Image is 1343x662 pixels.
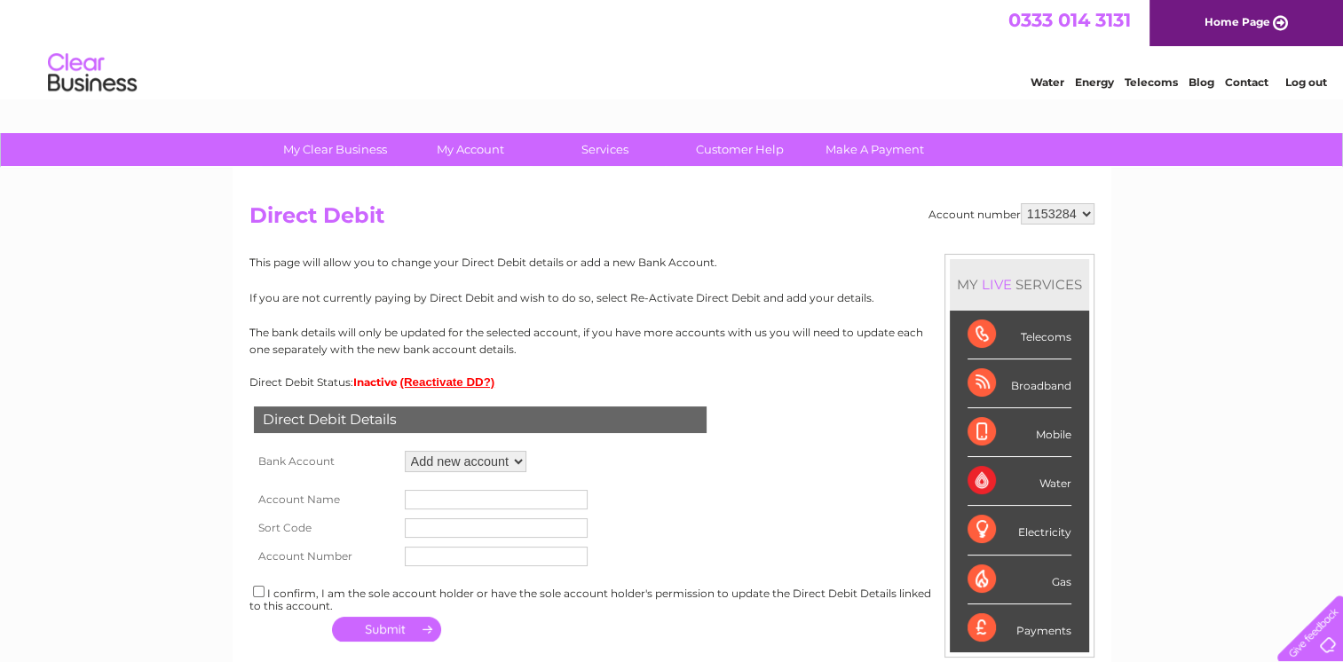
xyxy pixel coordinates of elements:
th: Account Number [249,542,400,571]
div: Gas [968,556,1071,604]
a: Energy [1075,75,1114,89]
a: My Account [397,133,543,166]
div: Direct Debit Status: [249,375,1094,389]
a: Water [1031,75,1064,89]
div: Telecoms [968,311,1071,359]
div: Broadband [968,359,1071,408]
div: Mobile [968,408,1071,457]
a: Services [532,133,678,166]
p: This page will allow you to change your Direct Debit details or add a new Bank Account. [249,254,1094,271]
div: LIVE [978,276,1015,293]
div: Direct Debit Details [254,406,707,433]
div: MY SERVICES [950,259,1089,310]
img: logo.png [47,46,138,100]
div: Clear Business is a trading name of Verastar Limited (registered in [GEOGRAPHIC_DATA] No. 3667643... [253,10,1092,86]
button: (Reactivate DD?) [400,375,495,389]
th: Sort Code [249,514,400,542]
span: Inactive [353,375,398,389]
a: Blog [1189,75,1214,89]
div: Electricity [968,506,1071,555]
a: Log out [1284,75,1326,89]
p: The bank details will only be updated for the selected account, if you have more accounts with us... [249,324,1094,358]
div: Water [968,457,1071,506]
div: Payments [968,604,1071,652]
a: Telecoms [1125,75,1178,89]
a: 0333 014 3131 [1008,9,1131,31]
div: Account number [928,203,1094,225]
a: Contact [1225,75,1268,89]
th: Bank Account [249,446,400,477]
a: Customer Help [667,133,813,166]
a: My Clear Business [262,133,408,166]
p: If you are not currently paying by Direct Debit and wish to do so, select Re-Activate Direct Debi... [249,289,1094,306]
h2: Direct Debit [249,203,1094,237]
th: Account Name [249,485,400,514]
a: Make A Payment [802,133,948,166]
div: I confirm, I am the sole account holder or have the sole account holder's permission to update th... [249,583,1094,612]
